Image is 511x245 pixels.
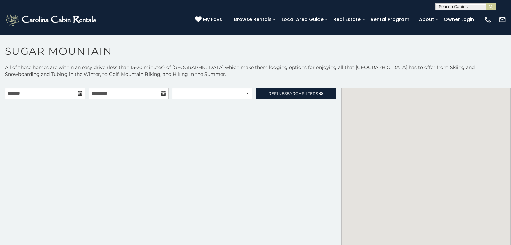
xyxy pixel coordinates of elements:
span: My Favs [203,16,222,23]
span: Search [284,91,302,96]
a: Browse Rentals [230,14,275,25]
a: About [416,14,437,25]
img: White-1-2.png [5,13,98,27]
a: Real Estate [330,14,364,25]
img: phone-regular-white.png [484,16,492,23]
a: Rental Program [367,14,413,25]
img: mail-regular-white.png [499,16,506,23]
a: Local Area Guide [278,14,327,25]
a: My Favs [195,16,224,23]
a: Owner Login [440,14,477,25]
a: RefineSearchFilters [256,88,336,99]
span: Refine Filters [268,91,318,96]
